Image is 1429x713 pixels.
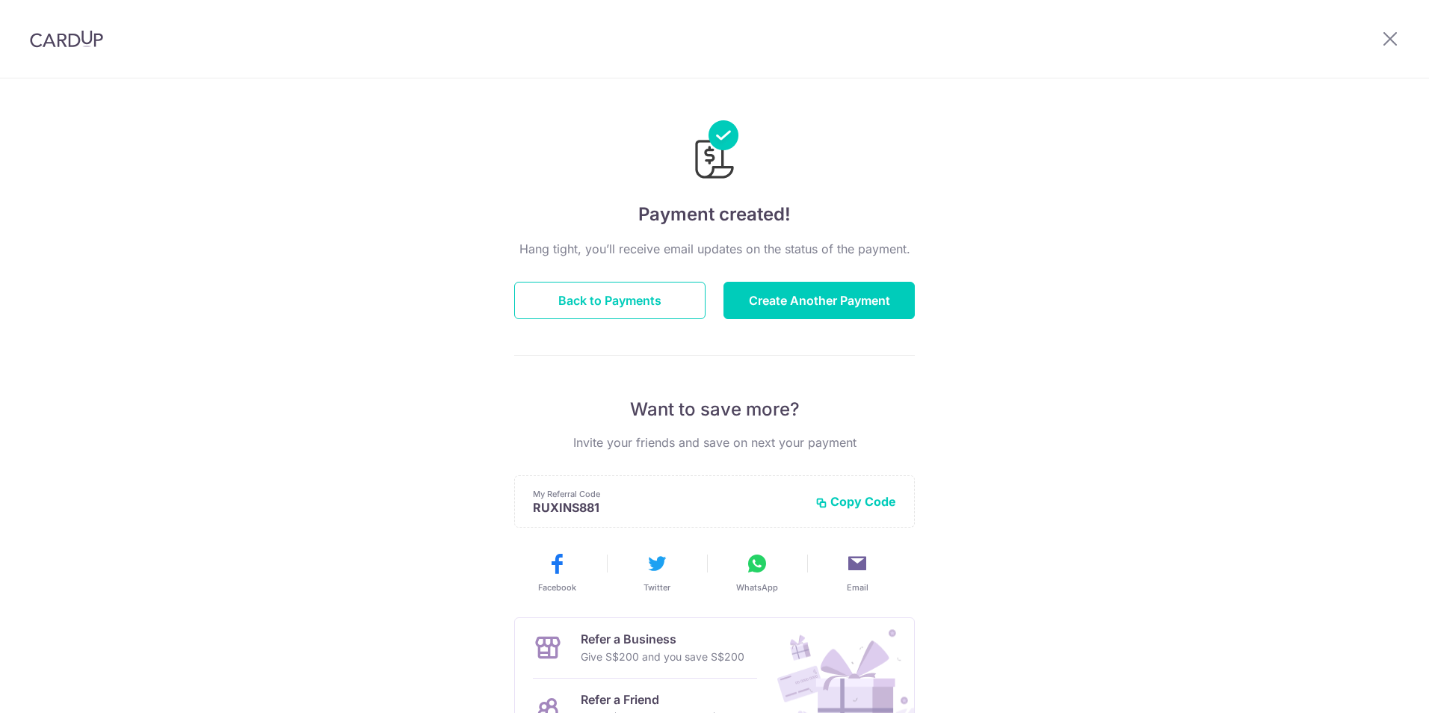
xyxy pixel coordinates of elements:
[813,552,901,593] button: Email
[533,500,803,515] p: RUXINS881
[581,630,744,648] p: Refer a Business
[1333,668,1414,706] iframe: Opens a widget where you can find more information
[581,691,731,709] p: Refer a Friend
[691,120,738,183] img: Payments
[581,648,744,666] p: Give S$200 and you save S$200
[514,282,706,319] button: Back to Payments
[713,552,801,593] button: WhatsApp
[514,201,915,228] h4: Payment created!
[514,240,915,258] p: Hang tight, you’ll receive email updates on the status of the payment.
[513,552,601,593] button: Facebook
[815,494,896,509] button: Copy Code
[514,433,915,451] p: Invite your friends and save on next your payment
[613,552,701,593] button: Twitter
[643,581,670,593] span: Twitter
[533,488,803,500] p: My Referral Code
[514,398,915,422] p: Want to save more?
[847,581,868,593] span: Email
[736,581,778,593] span: WhatsApp
[723,282,915,319] button: Create Another Payment
[30,30,103,48] img: CardUp
[538,581,576,593] span: Facebook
